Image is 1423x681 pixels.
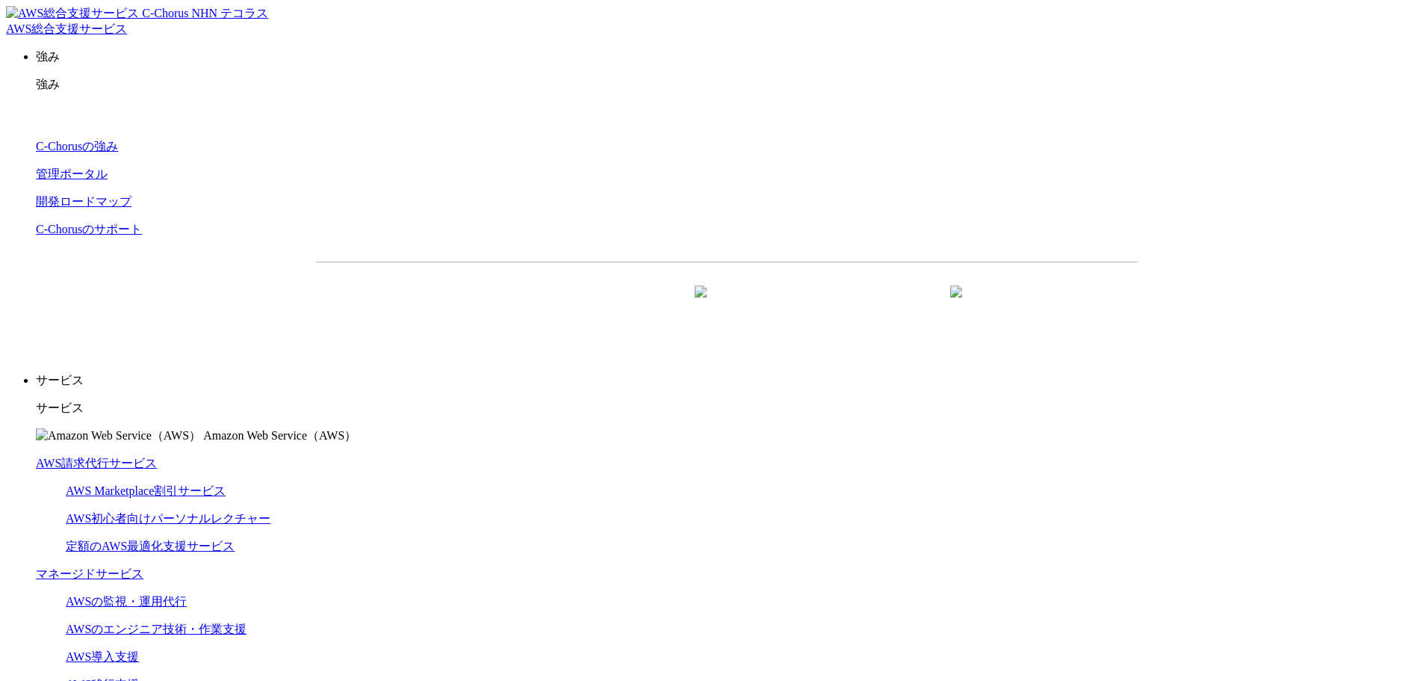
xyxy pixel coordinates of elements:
img: 矢印 [950,286,962,324]
a: まずは相談する [734,286,975,324]
p: 強み [36,77,1417,93]
a: 定額のAWS最適化支援サービス [66,540,235,552]
p: サービス [36,373,1417,389]
a: 開発ロードマップ [36,195,131,208]
span: Amazon Web Service（AWS） [203,429,356,442]
a: 資料を請求する [479,286,719,324]
a: C-Chorusのサポート [36,223,142,235]
a: AWS導入支援 [66,650,139,663]
a: AWS請求代行サービス [36,457,157,469]
a: 管理ポータル [36,167,108,180]
a: AWS初心者向けパーソナルレクチャー [66,512,270,525]
p: 強み [36,49,1417,65]
a: C-Chorusの強み [36,140,118,152]
a: AWSの監視・運用代行 [66,595,187,608]
a: マネージドサービス [36,567,143,580]
a: AWS総合支援サービス C-Chorus NHN テコラスAWS総合支援サービス [6,7,268,35]
img: Amazon Web Service（AWS） [36,428,201,444]
a: AWS Marketplace割引サービス [66,484,226,497]
a: AWSのエンジニア技術・作業支援 [66,623,247,635]
img: 矢印 [695,286,707,324]
p: サービス [36,401,1417,416]
img: AWS総合支援サービス C-Chorus [6,6,189,22]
